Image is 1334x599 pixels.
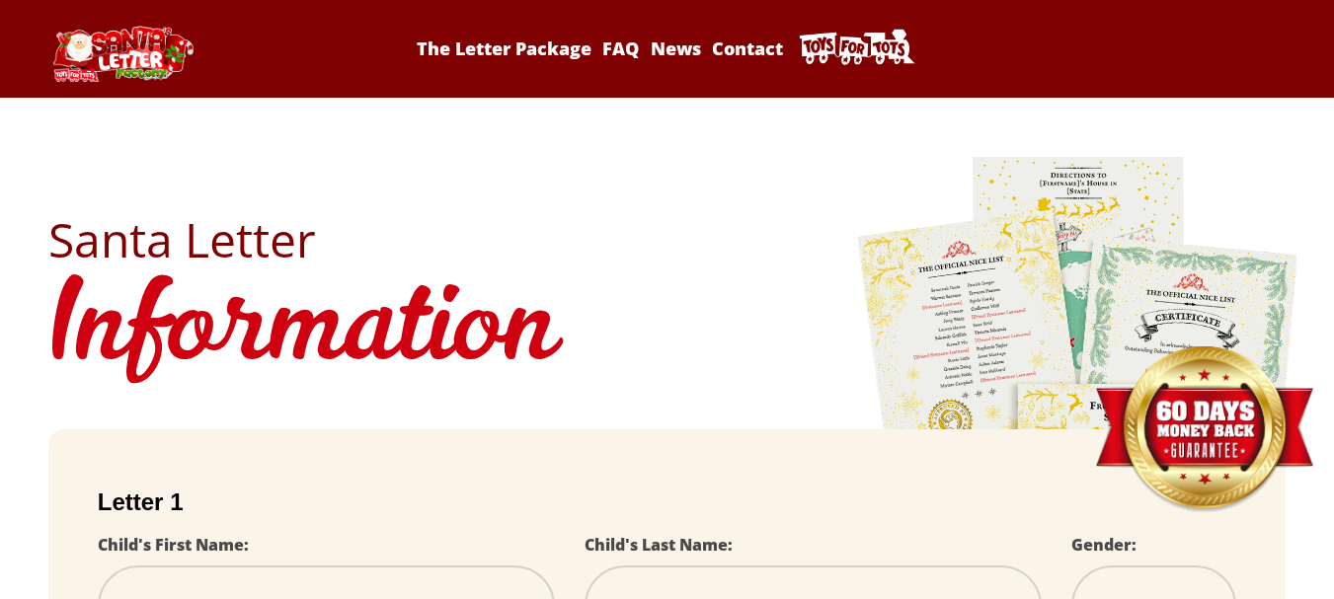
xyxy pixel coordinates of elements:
[585,534,733,556] label: Child's Last Name:
[98,488,1236,516] h2: Letter 1
[708,37,786,60] a: Contact
[98,534,249,556] label: Child's First Name:
[48,216,1286,263] h2: Santa Letter
[599,37,643,60] a: FAQ
[48,263,1286,400] h1: Information
[1208,540,1314,589] iframe: Opens a widget where you can find more information
[1093,345,1315,514] img: Money Back Guarantee
[1071,534,1137,556] label: Gender:
[414,37,595,60] a: The Letter Package
[647,37,704,60] a: News
[48,26,196,82] img: Santa Letter Logo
